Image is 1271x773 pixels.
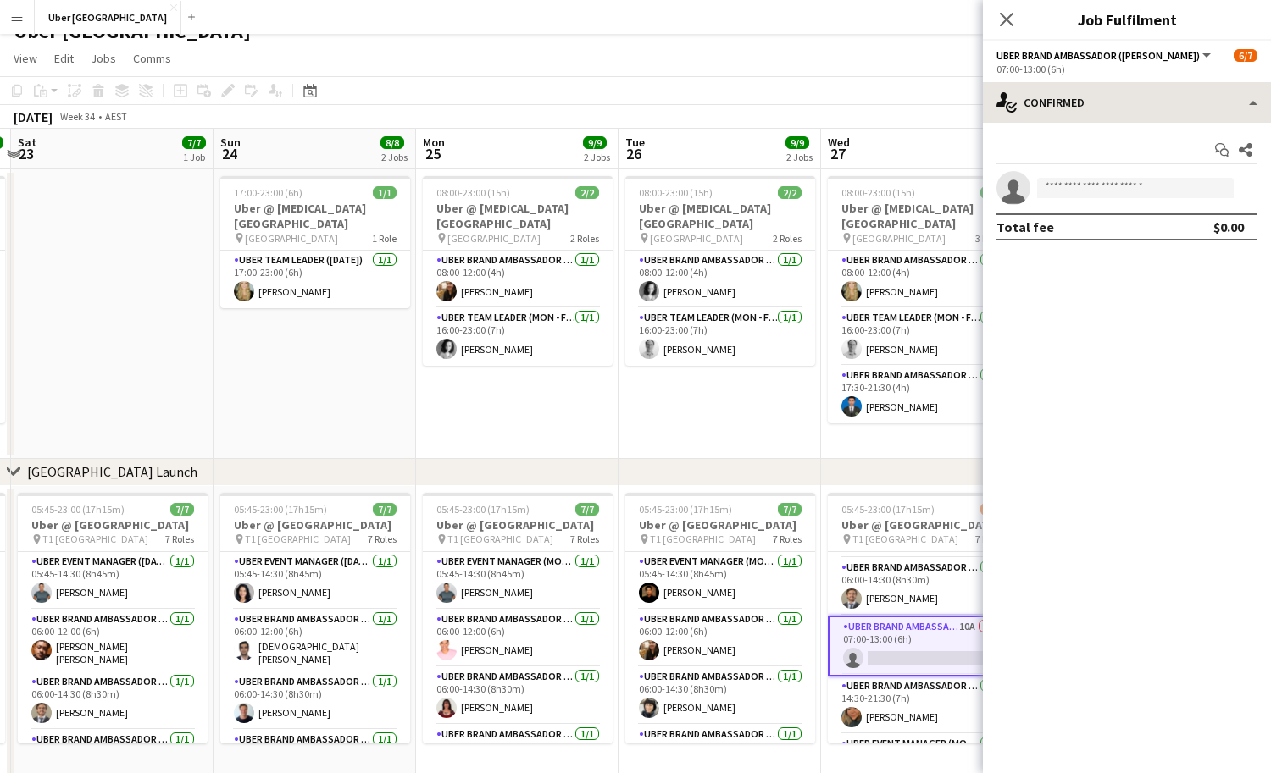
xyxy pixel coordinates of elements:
[828,201,1018,231] h3: Uber @ [MEDICAL_DATA][GEOGRAPHIC_DATA]
[639,186,713,199] span: 08:00-23:00 (15h)
[625,308,815,366] app-card-role: Uber Team Leader (Mon - Fri)1/116:00-23:00 (7h)[PERSON_NAME]
[7,47,44,69] a: View
[220,493,410,743] div: 05:45-23:00 (17h15m)7/7Uber @ [GEOGRAPHIC_DATA] T1 [GEOGRAPHIC_DATA]7 RolesUBER Event Manager ([D...
[828,308,1018,366] app-card-role: Uber Team Leader (Mon - Fri)1/116:00-23:00 (7h)[PERSON_NAME]
[423,308,613,366] app-card-role: Uber Team Leader (Mon - Fri)1/116:00-23:00 (7h)[PERSON_NAME]
[996,218,1054,235] div: Total fee
[423,517,613,533] h3: Uber @ [GEOGRAPHIC_DATA]
[423,493,613,743] app-job-card: 05:45-23:00 (17h15m)7/7Uber @ [GEOGRAPHIC_DATA] T1 [GEOGRAPHIC_DATA]7 RolesUBER Event Manager (Mo...
[84,47,123,69] a: Jobs
[368,533,397,545] span: 7 Roles
[625,517,815,533] h3: Uber @ [GEOGRAPHIC_DATA]
[785,136,809,149] span: 9/9
[447,232,541,245] span: [GEOGRAPHIC_DATA]
[220,176,410,308] div: 17:00-23:00 (6h)1/1Uber @ [MEDICAL_DATA][GEOGRAPHIC_DATA] [GEOGRAPHIC_DATA]1 RoleUber Team Leader...
[447,533,553,545] span: T1 [GEOGRAPHIC_DATA]
[420,144,445,163] span: 25
[650,533,756,545] span: T1 [GEOGRAPHIC_DATA]
[625,493,815,743] div: 05:45-23:00 (17h15m)7/7Uber @ [GEOGRAPHIC_DATA] T1 [GEOGRAPHIC_DATA]7 RolesUBER Event Manager (Mo...
[841,503,935,516] span: 05:45-23:00 (17h15m)
[575,186,599,199] span: 2/2
[980,503,1004,516] span: 6/7
[27,463,197,480] div: [GEOGRAPHIC_DATA] Launch
[625,201,815,231] h3: Uber @ [MEDICAL_DATA][GEOGRAPHIC_DATA]
[996,49,1200,62] span: UBER Brand Ambassador (Mon - Fri)
[983,82,1271,123] div: Confirmed
[423,610,613,667] app-card-role: UBER Brand Ambassador ([PERSON_NAME])1/106:00-12:00 (6h)[PERSON_NAME]
[828,676,1018,734] app-card-role: UBER Brand Ambassador ([PERSON_NAME])1/114:30-21:30 (7h)[PERSON_NAME]
[625,176,815,366] app-job-card: 08:00-23:00 (15h)2/2Uber @ [MEDICAL_DATA][GEOGRAPHIC_DATA] [GEOGRAPHIC_DATA]2 RolesUBER Brand Amb...
[423,176,613,366] div: 08:00-23:00 (15h)2/2Uber @ [MEDICAL_DATA][GEOGRAPHIC_DATA] [GEOGRAPHIC_DATA]2 RolesUBER Brand Amb...
[373,186,397,199] span: 1/1
[56,110,98,123] span: Week 34
[436,186,510,199] span: 08:00-23:00 (15h)
[245,533,351,545] span: T1 [GEOGRAPHIC_DATA]
[828,176,1018,423] app-job-card: 08:00-23:00 (15h)3/3Uber @ [MEDICAL_DATA][GEOGRAPHIC_DATA] [GEOGRAPHIC_DATA]3 RolesUBER Brand Amb...
[18,552,208,610] app-card-role: UBER Event Manager ([DATE])1/105:45-14:30 (8h45m)[PERSON_NAME]
[14,51,37,66] span: View
[15,144,36,163] span: 23
[625,667,815,725] app-card-role: UBER Brand Ambassador ([PERSON_NAME])1/106:00-14:30 (8h30m)[PERSON_NAME]
[220,135,241,150] span: Sun
[436,503,530,516] span: 05:45-23:00 (17h15m)
[35,1,181,34] button: Uber [GEOGRAPHIC_DATA]
[996,63,1257,75] div: 07:00-13:00 (6h)
[841,186,915,199] span: 08:00-23:00 (15h)
[1234,49,1257,62] span: 6/7
[170,503,194,516] span: 7/7
[14,108,53,125] div: [DATE]
[380,136,404,149] span: 8/8
[220,201,410,231] h3: Uber @ [MEDICAL_DATA][GEOGRAPHIC_DATA]
[773,232,802,245] span: 2 Roles
[828,251,1018,308] app-card-role: UBER Brand Ambassador ([PERSON_NAME])1/108:00-12:00 (4h)[PERSON_NAME]
[623,144,645,163] span: 26
[828,135,850,150] span: Wed
[220,517,410,533] h3: Uber @ [GEOGRAPHIC_DATA]
[423,667,613,725] app-card-role: UBER Brand Ambassador ([PERSON_NAME])1/106:00-14:30 (8h30m)[PERSON_NAME]
[778,186,802,199] span: 2/2
[381,151,408,163] div: 2 Jobs
[828,517,1018,533] h3: Uber @ [GEOGRAPHIC_DATA]
[786,151,813,163] div: 2 Jobs
[975,232,1004,245] span: 3 Roles
[18,672,208,730] app-card-role: UBER Brand Ambassador ([DATE])1/106:00-14:30 (8h30m)[PERSON_NAME]
[18,610,208,672] app-card-role: UBER Brand Ambassador ([DATE])1/106:00-12:00 (6h)[PERSON_NAME] [PERSON_NAME]
[423,135,445,150] span: Mon
[975,533,1004,545] span: 7 Roles
[778,503,802,516] span: 7/7
[828,493,1018,743] div: 05:45-23:00 (17h15m)6/7Uber @ [GEOGRAPHIC_DATA] T1 [GEOGRAPHIC_DATA]7 RolesUBER Brand Ambassador ...
[372,232,397,245] span: 1 Role
[47,47,80,69] a: Edit
[828,616,1018,676] app-card-role: UBER Brand Ambassador ([PERSON_NAME])10A0/107:00-13:00 (6h)
[220,251,410,308] app-card-role: Uber Team Leader ([DATE])1/117:00-23:00 (6h)[PERSON_NAME]
[650,232,743,245] span: [GEOGRAPHIC_DATA]
[852,232,946,245] span: [GEOGRAPHIC_DATA]
[773,533,802,545] span: 7 Roles
[105,110,127,123] div: AEST
[54,51,74,66] span: Edit
[423,251,613,308] app-card-role: UBER Brand Ambassador ([PERSON_NAME])1/108:00-12:00 (4h)[PERSON_NAME]
[570,232,599,245] span: 2 Roles
[983,8,1271,30] h3: Job Fulfilment
[584,151,610,163] div: 2 Jobs
[234,186,302,199] span: 17:00-23:00 (6h)
[996,49,1213,62] button: UBER Brand Ambassador ([PERSON_NAME])
[18,135,36,150] span: Sat
[182,136,206,149] span: 7/7
[828,558,1018,616] app-card-role: UBER Brand Ambassador ([PERSON_NAME])1/106:00-14:30 (8h30m)[PERSON_NAME]
[570,533,599,545] span: 7 Roles
[18,517,208,533] h3: Uber @ [GEOGRAPHIC_DATA]
[183,151,205,163] div: 1 Job
[423,201,613,231] h3: Uber @ [MEDICAL_DATA][GEOGRAPHIC_DATA]
[220,552,410,610] app-card-role: UBER Event Manager ([DATE])1/105:45-14:30 (8h45m)[PERSON_NAME]
[165,533,194,545] span: 7 Roles
[852,533,958,545] span: T1 [GEOGRAPHIC_DATA]
[825,144,850,163] span: 27
[42,533,148,545] span: T1 [GEOGRAPHIC_DATA]
[91,51,116,66] span: Jobs
[373,503,397,516] span: 7/7
[31,503,125,516] span: 05:45-23:00 (17h15m)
